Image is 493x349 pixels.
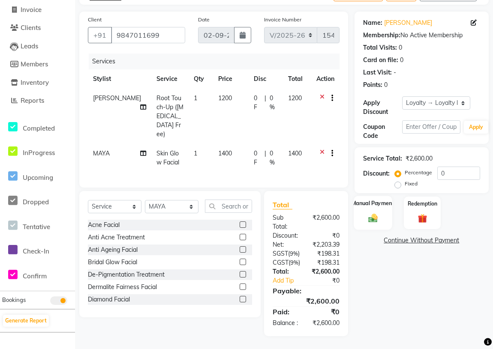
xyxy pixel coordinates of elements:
[266,307,306,317] div: Paid:
[402,120,461,134] input: Enter Offer / Coupon Code
[266,231,306,240] div: Discount:
[394,68,396,77] div: -
[89,54,346,69] div: Services
[266,267,305,276] div: Total:
[2,23,73,33] a: Clients
[306,231,346,240] div: ₹0
[21,60,48,68] span: Members
[249,69,283,89] th: Disc
[265,149,266,167] span: |
[363,68,392,77] div: Last Visit:
[273,250,288,257] span: SGST
[213,69,249,89] th: Price
[88,221,120,230] div: Acne Facial
[273,259,289,266] span: CGST
[363,169,390,178] div: Discount:
[23,173,53,182] span: Upcoming
[23,149,55,157] span: InProgress
[254,149,261,167] span: 0 F
[218,149,232,157] span: 1400
[88,233,145,242] div: Anti Acne Treatment
[194,94,197,102] span: 1
[307,258,346,267] div: ₹198.31
[408,200,437,208] label: Redemption
[288,94,302,102] span: 1200
[290,250,298,257] span: 9%
[415,213,430,224] img: _gift.svg
[23,223,50,231] span: Tentative
[156,149,179,166] span: Skin Glow Facial
[266,276,313,285] a: Add Tip
[266,319,306,328] div: Balance :
[2,78,73,88] a: Inventory
[111,27,185,43] input: Search by Name/Mobile/Email/Code
[352,199,394,207] label: Manual Payment
[363,31,480,40] div: No Active Membership
[88,283,157,292] div: Dermalite Fairness Facial
[88,295,130,304] div: Diamond Facial
[23,272,47,280] span: Confirm
[311,69,340,89] th: Action
[21,24,41,32] span: Clients
[23,124,55,132] span: Completed
[266,213,306,231] div: Sub Total:
[313,276,346,285] div: ₹0
[283,69,311,89] th: Total
[23,198,49,206] span: Dropped
[2,60,73,69] a: Members
[464,121,488,134] button: Apply
[265,94,266,112] span: |
[2,296,26,303] span: Bookings
[88,27,112,43] button: +91
[266,258,307,267] div: ( )
[218,94,232,102] span: 1200
[21,42,38,50] span: Leads
[363,56,398,65] div: Card on file:
[266,249,306,258] div: ( )
[93,149,110,157] span: MAYA
[273,200,292,209] span: Total
[198,16,210,24] label: Date
[405,180,418,188] label: Fixed
[21,96,44,104] span: Reports
[88,16,102,24] label: Client
[363,98,402,116] div: Apply Discount
[88,245,138,254] div: Anti Ageing Facial
[290,259,298,266] span: 9%
[363,122,402,140] div: Coupon Code
[21,6,42,14] span: Invoice
[305,267,346,276] div: ₹2,600.00
[363,43,397,52] div: Total Visits:
[151,69,189,89] th: Service
[21,78,49,87] span: Inventory
[356,236,487,245] a: Continue Without Payment
[363,18,382,27] div: Name:
[405,169,432,176] label: Percentage
[205,200,252,213] input: Search or Scan
[384,18,432,27] a: [PERSON_NAME]
[288,149,302,157] span: 1400
[306,240,346,249] div: ₹2,203.39
[384,81,388,89] div: 0
[264,16,301,24] label: Invoice Number
[306,307,346,317] div: ₹0
[266,240,306,249] div: Net:
[399,43,402,52] div: 0
[189,69,213,89] th: Qty
[363,154,402,163] div: Service Total:
[270,149,278,167] span: 0 %
[363,81,382,89] div: Points:
[306,319,346,328] div: ₹2,600.00
[2,42,73,51] a: Leads
[23,247,49,255] span: Check-In
[2,96,73,106] a: Reports
[400,56,403,65] div: 0
[88,270,165,279] div: De-Pigmentation Treatment
[93,94,141,102] span: [PERSON_NAME]
[2,5,73,15] a: Invoice
[306,249,346,258] div: ₹198.31
[3,315,49,327] button: Generate Report
[254,94,261,112] span: 0 F
[266,286,346,296] div: Payable:
[156,94,183,138] span: Root Touch-Up ([MEDICAL_DATA] Free)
